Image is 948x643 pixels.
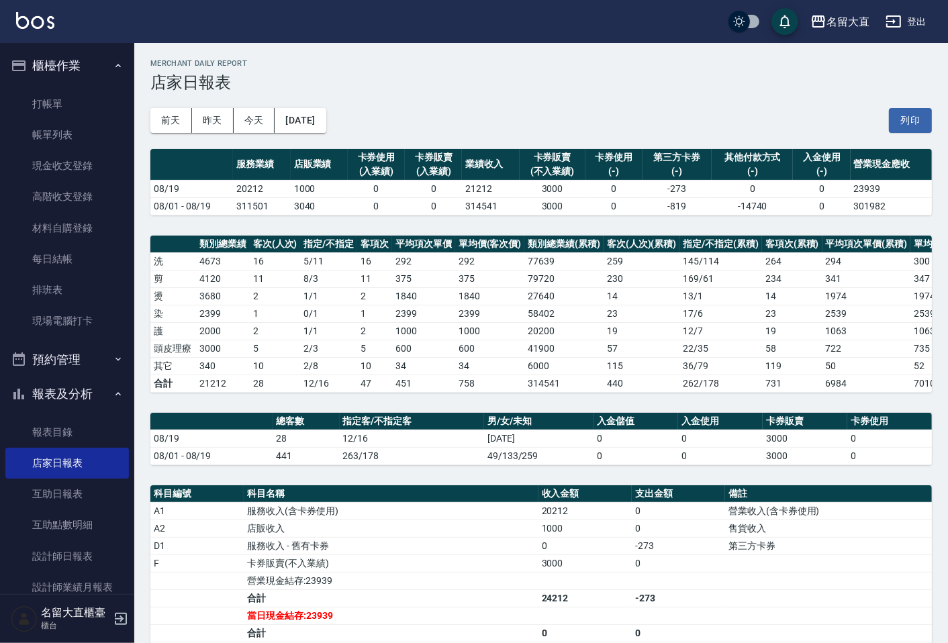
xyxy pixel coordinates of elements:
[851,180,932,197] td: 23939
[273,447,339,464] td: 441
[455,305,525,322] td: 2399
[678,430,763,447] td: 0
[250,340,301,357] td: 5
[300,236,357,253] th: 指定/不指定
[762,357,822,375] td: 119
[357,340,392,357] td: 5
[796,150,847,164] div: 入金使用
[524,322,604,340] td: 20200
[796,164,847,179] div: (-)
[643,180,712,197] td: -273
[604,357,680,375] td: 115
[455,375,525,392] td: 758
[405,197,462,215] td: 0
[632,537,725,554] td: -273
[763,413,847,430] th: 卡券販賣
[455,357,525,375] td: 34
[632,520,725,537] td: 0
[275,108,326,133] button: [DATE]
[538,485,632,503] th: 收入金額
[5,509,129,540] a: 互助點數明細
[725,537,932,554] td: 第三方卡券
[392,340,455,357] td: 600
[5,448,129,479] a: 店家日報表
[604,236,680,253] th: 客次(人次)(累積)
[822,287,911,305] td: 1974
[679,357,762,375] td: 36 / 79
[632,502,725,520] td: 0
[484,413,594,430] th: 男/女/未知
[762,270,822,287] td: 234
[5,479,129,509] a: 互助日報表
[632,589,725,607] td: -273
[150,305,196,322] td: 染
[462,180,519,197] td: 21212
[524,252,604,270] td: 77639
[150,108,192,133] button: 前天
[604,305,680,322] td: 23
[291,180,348,197] td: 1000
[5,342,129,377] button: 預約管理
[455,340,525,357] td: 600
[300,375,357,392] td: 12/16
[822,322,911,340] td: 1063
[643,197,712,215] td: -819
[762,340,822,357] td: 58
[150,485,244,503] th: 科目編號
[793,180,850,197] td: 0
[822,357,911,375] td: 50
[357,305,392,322] td: 1
[679,340,762,357] td: 22 / 35
[805,8,875,36] button: 名留大直
[524,375,604,392] td: 314541
[523,150,582,164] div: 卡券販賣
[250,322,301,340] td: 2
[524,340,604,357] td: 41900
[725,485,932,503] th: 備註
[484,447,594,464] td: 49/133/259
[594,447,678,464] td: 0
[340,430,484,447] td: 12/16
[300,252,357,270] td: 5 / 11
[5,48,129,83] button: 櫃檯作業
[632,554,725,572] td: 0
[273,413,339,430] th: 總客數
[646,164,708,179] div: (-)
[150,554,244,572] td: F
[234,108,275,133] button: 今天
[763,430,847,447] td: 3000
[196,375,250,392] td: 21212
[763,447,847,464] td: 3000
[822,375,911,392] td: 6984
[196,340,250,357] td: 3000
[408,150,459,164] div: 卡券販賣
[357,375,392,392] td: 47
[41,620,109,632] p: 櫃台
[524,236,604,253] th: 類別總業績(累積)
[392,305,455,322] td: 2399
[585,197,643,215] td: 0
[678,413,763,430] th: 入金使用
[250,270,301,287] td: 11
[150,73,932,92] h3: 店家日報表
[250,252,301,270] td: 16
[150,197,233,215] td: 08/01 - 08/19
[250,375,301,392] td: 28
[244,537,538,554] td: 服務收入 - 舊有卡券
[250,287,301,305] td: 2
[524,357,604,375] td: 6000
[880,9,932,34] button: 登出
[150,252,196,270] td: 洗
[822,340,911,357] td: 722
[632,624,725,642] td: 0
[300,357,357,375] td: 2 / 8
[357,287,392,305] td: 2
[408,164,459,179] div: (入業績)
[196,357,250,375] td: 340
[244,485,538,503] th: 科目名稱
[5,572,129,603] a: 設計師業績月報表
[725,502,932,520] td: 營業收入(含卡券使用)
[520,180,585,197] td: 3000
[679,305,762,322] td: 17 / 6
[300,287,357,305] td: 1 / 1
